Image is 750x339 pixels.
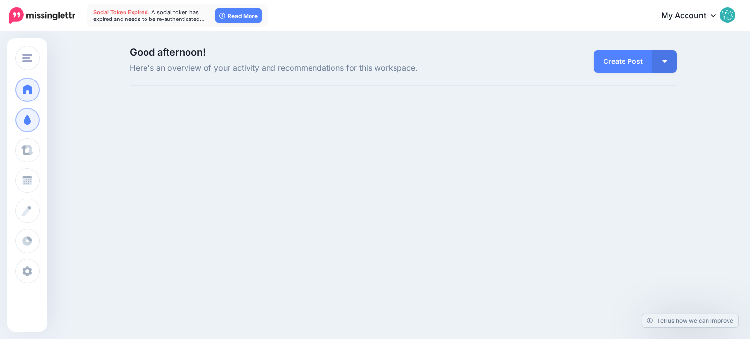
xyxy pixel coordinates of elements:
[651,4,735,28] a: My Account
[9,7,75,24] img: Missinglettr
[22,54,32,62] img: menu.png
[93,9,150,16] span: Social Token Expired.
[93,9,205,22] span: A social token has expired and needs to be re-authenticated…
[594,50,652,73] a: Create Post
[130,62,490,75] span: Here's an overview of your activity and recommendations for this workspace.
[642,314,738,327] a: Tell us how we can improve
[662,60,667,63] img: arrow-down-white.png
[130,46,206,58] span: Good afternoon!
[215,8,262,23] a: Read More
